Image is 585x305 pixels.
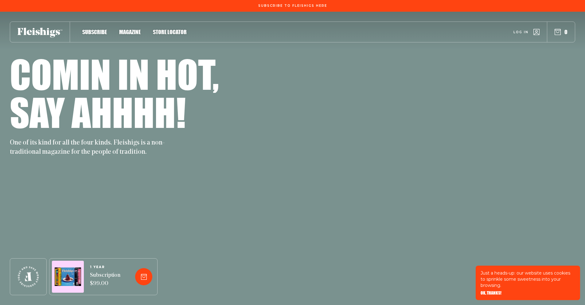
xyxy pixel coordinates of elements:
a: 1 YEARSubscription $99.00 [90,265,120,288]
button: 0 [555,29,567,35]
img: Magazines image [55,267,81,286]
span: Magazine [119,29,141,35]
span: Subscription $99.00 [90,271,120,288]
span: 1 YEAR [90,265,120,269]
a: Store locator [153,28,187,36]
span: Subscribe To Fleishigs Here [258,4,327,8]
h1: Say ahhhh! [10,93,186,131]
button: OK, THANKS! [481,291,501,295]
span: Subscribe [82,29,107,35]
p: One of its kind for all the four kinds. Fleishigs is a non-traditional magazine for the people of... [10,138,170,157]
a: Subscribe To Fleishigs Here [257,4,328,7]
span: Log in [513,30,528,34]
span: Store locator [153,29,187,35]
a: Subscribe [82,28,107,36]
a: Magazine [119,28,141,36]
h1: Comin in hot, [10,55,219,93]
p: Just a heads-up: our website uses cookies to sprinkle some sweetness into your browsing. [481,270,575,288]
a: Log in [513,29,540,35]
